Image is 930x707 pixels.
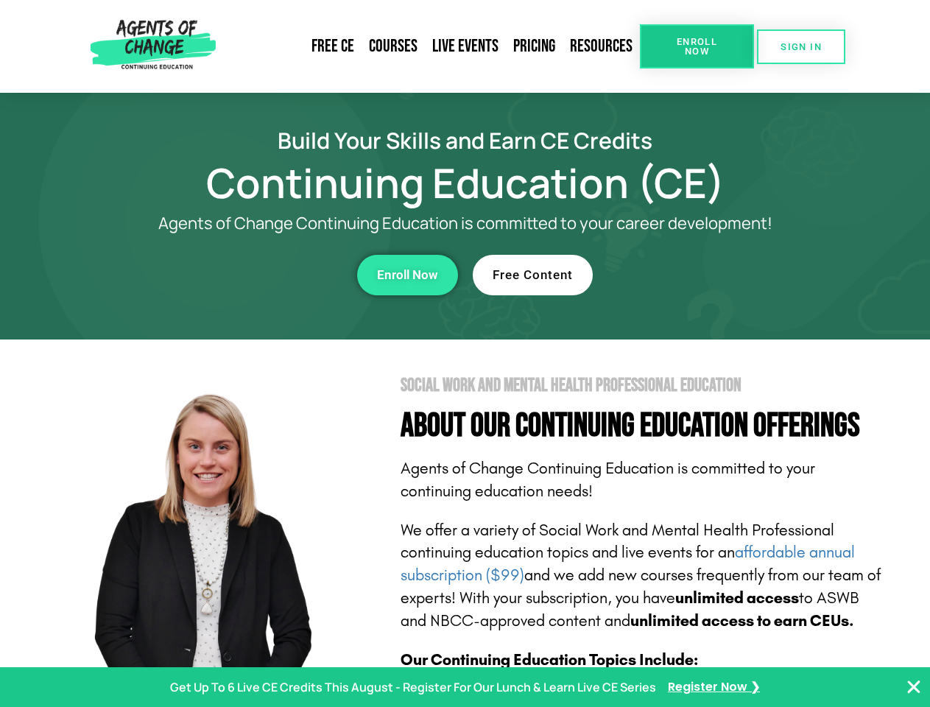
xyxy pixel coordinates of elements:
[493,269,573,281] span: Free Content
[304,29,362,63] a: Free CE
[630,611,854,630] b: unlimited access to earn CEUs.
[105,214,826,233] p: Agents of Change Continuing Education is committed to your career development!
[357,255,458,295] a: Enroll Now
[663,37,730,56] span: Enroll Now
[640,24,754,68] a: Enroll Now
[675,588,799,608] b: unlimited access
[377,269,438,281] span: Enroll Now
[905,678,923,696] button: Close Banner
[401,650,698,669] b: Our Continuing Education Topics Include:
[668,677,760,698] a: Register Now ❯
[46,130,885,151] h2: Build Your Skills and Earn CE Credits
[401,459,815,501] span: Agents of Change Continuing Education is committed to your continuing education needs!
[46,166,885,200] h1: Continuing Education (CE)
[401,519,885,633] p: We offer a variety of Social Work and Mental Health Professional continuing education topics and ...
[362,29,425,63] a: Courses
[425,29,506,63] a: Live Events
[170,677,656,698] p: Get Up To 6 Live CE Credits This August - Register For Our Lunch & Learn Live CE Series
[222,29,640,63] nav: Menu
[506,29,563,63] a: Pricing
[781,42,822,52] span: SIGN IN
[473,255,593,295] a: Free Content
[757,29,845,64] a: SIGN IN
[401,376,885,395] h2: Social Work and Mental Health Professional Education
[401,409,885,443] h4: About Our Continuing Education Offerings
[563,29,640,63] a: Resources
